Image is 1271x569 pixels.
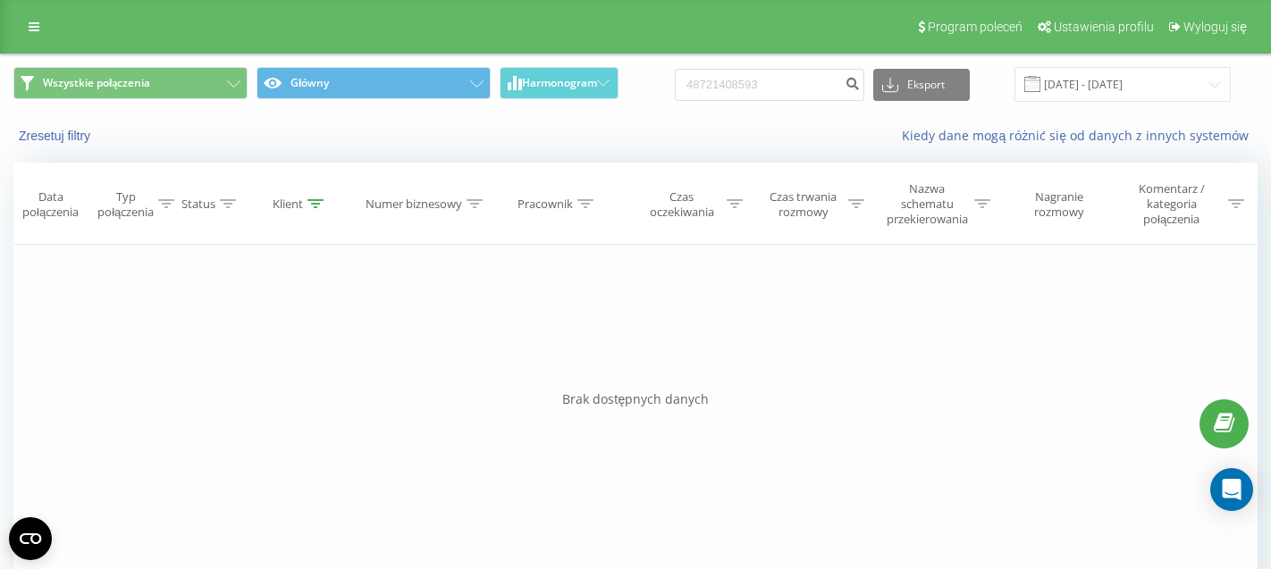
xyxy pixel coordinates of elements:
[1054,20,1154,34] span: Ustawienia profilu
[1119,181,1224,227] div: Komentarz / kategoria połączenia
[181,197,215,212] div: Status
[13,390,1258,408] div: Brak dostępnych danych
[366,197,462,212] div: Numer biznesowy
[885,181,970,227] div: Nazwa schematu przekierowania
[902,127,1258,144] a: Kiedy dane mogą różnić się od danych z innych systemów
[873,69,970,101] button: Eksport
[763,189,844,220] div: Czas trwania rozmowy
[13,67,248,99] button: Wszystkie połączenia
[257,67,491,99] button: Główny
[675,69,864,101] input: Wyszukiwanie według numeru
[518,197,573,212] div: Pracownik
[273,197,303,212] div: Klient
[642,189,722,220] div: Czas oczekiwania
[43,76,150,90] span: Wszystkie połączenia
[9,517,52,560] button: Open CMP widget
[14,189,87,220] div: Data połączenia
[1183,20,1247,34] span: Wyloguj się
[928,20,1023,34] span: Program poleceń
[97,189,154,220] div: Typ połączenia
[522,77,597,89] span: Harmonogram
[500,67,619,99] button: Harmonogram
[1210,468,1253,511] div: Open Intercom Messenger
[13,128,99,144] button: Zresetuj filtry
[1011,189,1107,220] div: Nagranie rozmowy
